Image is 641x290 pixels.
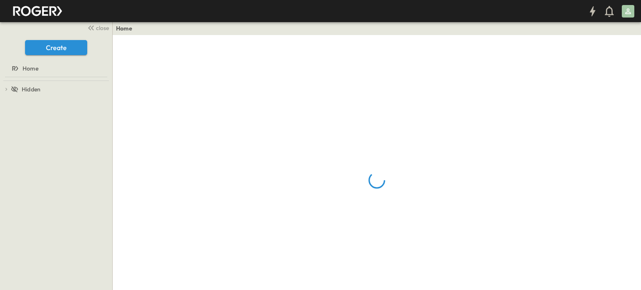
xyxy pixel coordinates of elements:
nav: breadcrumbs [116,24,137,33]
span: close [96,24,109,32]
a: Home [116,24,132,33]
button: close [84,22,111,33]
a: Home [2,63,109,74]
span: Home [23,64,38,73]
button: Create [25,40,87,55]
span: Hidden [22,85,40,93]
